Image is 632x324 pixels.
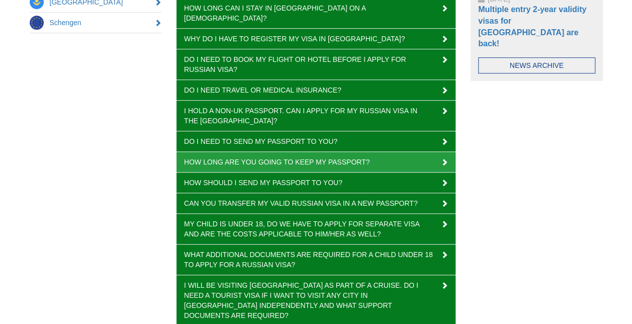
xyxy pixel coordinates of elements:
a: News Archive [478,57,595,73]
a: Multiple entry 2-year validity visas for [GEOGRAPHIC_DATA] are back! [478,5,586,48]
a: Do I need travel or medical insurance? [176,80,456,100]
a: What additional documents are required for a child under 18 to apply for a Russian visa? [176,245,456,275]
a: Do I need to send my passport to you? [176,131,456,151]
a: How long are you going to keep my passport? [176,152,456,172]
a: Can you transfer my valid Russian visa in a new passport? [176,193,456,213]
a: My child is under 18, do we have to apply for separate visa and are the costs applicable to him/h... [176,214,456,244]
a: Schengen [30,13,162,33]
a: How should I send my passport to you? [176,173,456,193]
a: Do I need to book my flight or hotel before I apply for Russian visa? [176,49,456,79]
a: I hold a non-UK passport. Can I apply for my Russian visa in the [GEOGRAPHIC_DATA]? [176,101,456,131]
a: Why do I have to register my visa in [GEOGRAPHIC_DATA]? [176,29,456,49]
